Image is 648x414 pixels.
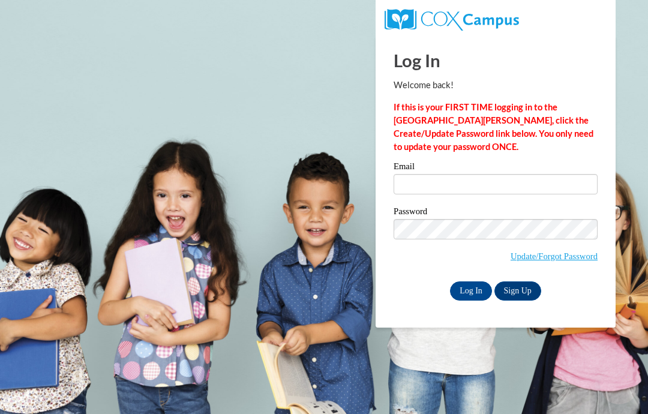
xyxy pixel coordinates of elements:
input: Log In [450,281,492,301]
a: Sign Up [494,281,541,301]
iframe: Button to launch messaging window [600,366,638,404]
img: COX Campus [385,9,519,31]
label: Email [394,162,598,174]
p: Welcome back! [394,79,598,92]
strong: If this is your FIRST TIME logging in to the [GEOGRAPHIC_DATA][PERSON_NAME], click the Create/Upd... [394,102,593,152]
a: Update/Forgot Password [511,251,598,261]
label: Password [394,207,598,219]
h1: Log In [394,48,598,73]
